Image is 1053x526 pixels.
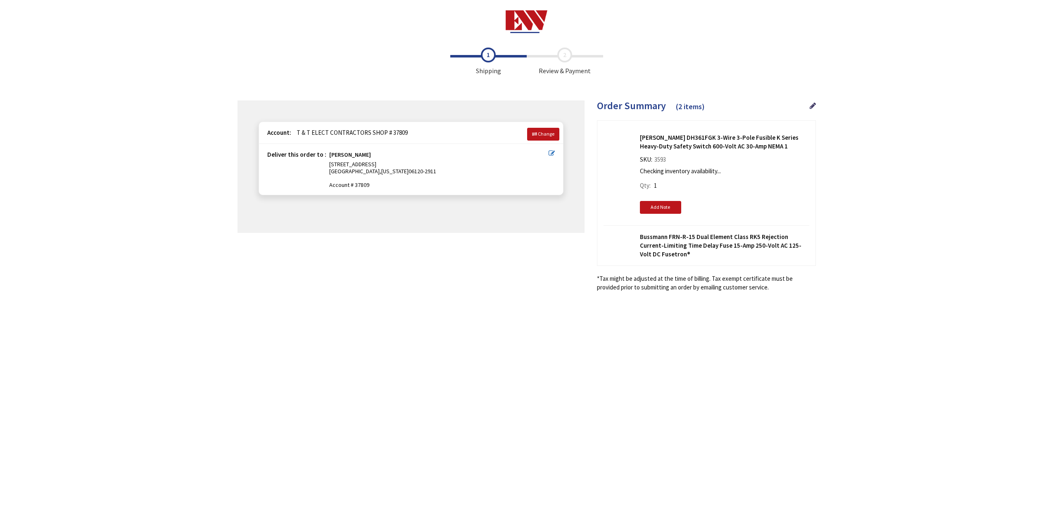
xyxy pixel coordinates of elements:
: *Tax might be adjusted at the time of billing. Tax exempt certificate must be provided prior to s... [597,274,816,292]
span: [STREET_ADDRESS] [329,160,376,168]
span: Qty [640,182,649,189]
span: Change [538,131,554,137]
span: [GEOGRAPHIC_DATA], [329,167,381,175]
a: Change [527,128,559,140]
span: 3593 [652,155,668,163]
p: Checking inventory availability... [640,167,805,175]
span: [US_STATE] [381,167,409,175]
strong: [PERSON_NAME] DH361FGK 3-Wire 3-Pole Fusible K Series Heavy-Duty Safety Switch 600-Volt AC 30-Amp... [640,133,809,151]
strong: Deliver this order to : [267,151,326,158]
span: Account # 37809 [329,182,549,189]
span: 1 [654,182,657,189]
span: Review & Payment [527,48,603,76]
span: Shipping [450,48,527,76]
strong: Account: [267,129,291,136]
span: Order Summary [597,99,666,112]
span: T & T ELECT CONTRACTORS SHOP # 37809 [292,129,408,136]
div: SKU: [640,155,668,167]
img: Electrical Wholesalers, Inc. [506,10,547,33]
strong: [PERSON_NAME] [329,151,371,161]
span: (2 items) [676,102,705,111]
span: 06120-2911 [409,167,436,175]
strong: Bussmann FRN-R-15 Dual Element Class RK5 Rejection Current-Limiting Time Delay Fuse 15-Amp 250-Vo... [640,232,809,259]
